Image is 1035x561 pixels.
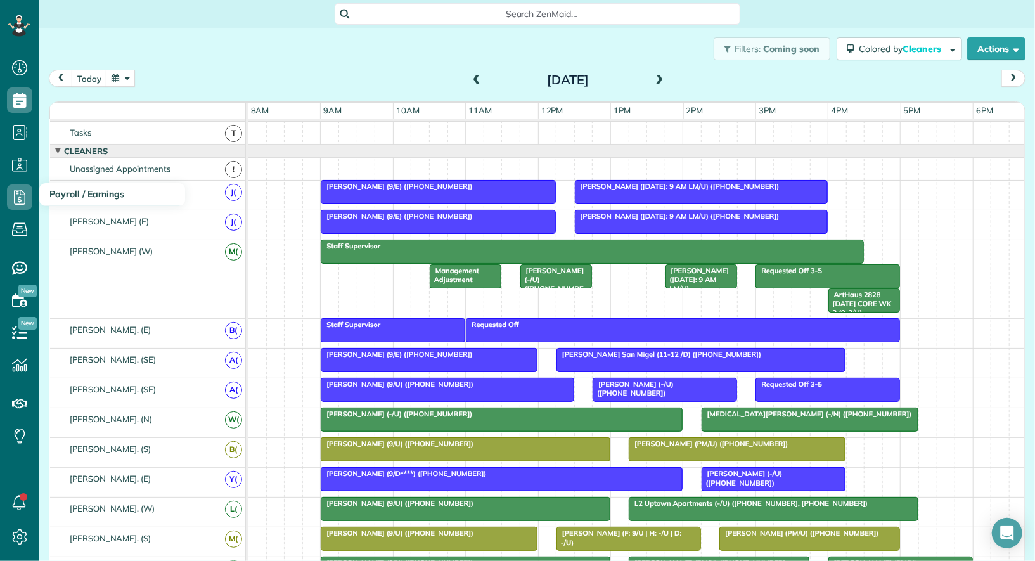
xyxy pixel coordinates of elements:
span: Cleaners [903,43,943,55]
span: ArtHaus 2828 [DATE] CORE WK 2 (9-3/U) ([PHONE_NUMBER], [PHONE_NUMBER], [PHONE_NUMBER]) [828,290,894,372]
button: today [72,70,107,87]
span: [MEDICAL_DATA][PERSON_NAME] (-/N) ([PHONE_NUMBER]) [701,409,913,418]
span: [PERSON_NAME] (-/U) ([PHONE_NUMBER]) [592,380,674,397]
span: [PERSON_NAME] (E) [67,216,151,226]
span: [PERSON_NAME]. (W) [67,503,157,513]
span: Colored by [859,43,946,55]
span: [PERSON_NAME]. (N) [67,414,155,424]
span: M( [225,243,242,261]
span: Requested Off [465,320,520,329]
span: L2 Uptown Apartments (-/U) ([PHONE_NUMBER], [PHONE_NUMBER]) [628,499,868,508]
span: 4pm [828,105,851,115]
span: Requested Off 3-5 [755,380,823,389]
span: L( [225,501,242,518]
span: [PERSON_NAME] (PM/U) ([PHONE_NUMBER]) [628,439,788,448]
button: prev [49,70,73,87]
span: 8am [248,105,272,115]
span: 6pm [974,105,996,115]
span: New [18,285,37,297]
span: [PERSON_NAME] (9/U) ([PHONE_NUMBER]) [320,439,474,448]
span: T [225,125,242,142]
span: [PERSON_NAME] (-/U) ([PHONE_NUMBER]) [701,469,783,487]
span: 5pm [901,105,923,115]
span: Requested Off 3-5 [755,266,823,275]
span: [PERSON_NAME] San Migel (11-12 /D) ([PHONE_NUMBER]) [556,350,762,359]
span: B( [225,441,242,458]
span: [PERSON_NAME] (-/U) ([PHONE_NUMBER]) [520,266,584,302]
span: W( [225,411,242,429]
div: Open Intercom Messenger [992,518,1022,548]
span: New [18,317,37,330]
span: [PERSON_NAME] (W) [67,246,155,256]
span: Filters: [735,43,761,55]
span: Staff Supervisor [320,242,381,250]
span: Y( [225,471,242,488]
span: J( [225,214,242,231]
span: Unassigned Appointments [67,164,173,174]
span: [PERSON_NAME] (9/E) ([PHONE_NUMBER]) [320,182,473,191]
span: A( [225,382,242,399]
span: [PERSON_NAME]. (E) [67,325,153,335]
span: 2pm [684,105,706,115]
span: [PERSON_NAME] (9/E) ([PHONE_NUMBER]) [320,212,473,221]
span: [PERSON_NAME] (PM/U) ([PHONE_NUMBER]) [719,529,879,538]
span: 9am [321,105,344,115]
span: 10am [394,105,422,115]
span: [PERSON_NAME] (9/D****) ([PHONE_NUMBER]) [320,469,487,478]
span: [PERSON_NAME]. (SE) [67,384,158,394]
span: M( [225,531,242,548]
span: 11am [466,105,494,115]
span: [PERSON_NAME]. (SE) [67,354,158,364]
span: [PERSON_NAME] (9/U) ([PHONE_NUMBER]) [320,499,474,508]
span: Payroll / Earnings [49,188,124,200]
span: A( [225,352,242,369]
span: [PERSON_NAME] (F: 9/U | H: -/U | D: -/U) [556,529,681,546]
span: Coming soon [763,43,820,55]
span: ! [225,161,242,178]
button: next [1001,70,1025,87]
span: 12pm [539,105,566,115]
span: [PERSON_NAME] (9/E) ([PHONE_NUMBER]) [320,350,473,359]
span: [PERSON_NAME] ([DATE]: 9 AM LM/U) ([PHONE_NUMBER]) [665,266,730,311]
span: [PERSON_NAME]. (S) [67,533,153,543]
span: Staff Supervisor [320,320,381,329]
span: 1pm [611,105,633,115]
span: Management Adjustment [429,266,479,284]
span: [PERSON_NAME] ([DATE]: 9 AM LM/U) ([PHONE_NUMBER]) [574,182,780,191]
span: [PERSON_NAME] ([DATE]: 9 AM LM/U) ([PHONE_NUMBER]) [574,212,780,221]
button: Colored byCleaners [837,37,962,60]
button: Actions [967,37,1025,60]
span: [PERSON_NAME]. (E) [67,474,153,484]
span: 3pm [756,105,778,115]
span: Tasks [67,127,94,138]
span: [PERSON_NAME]. (S) [67,444,153,454]
span: Cleaners [61,146,110,156]
span: B( [225,322,242,339]
span: [PERSON_NAME] (-/U) ([PHONE_NUMBER]) [320,409,473,418]
span: [PERSON_NAME] (9/U) ([PHONE_NUMBER]) [320,529,474,538]
span: [PERSON_NAME] (9/U) ([PHONE_NUMBER]) [320,380,474,389]
h2: [DATE] [489,73,647,87]
span: J( [225,184,242,201]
